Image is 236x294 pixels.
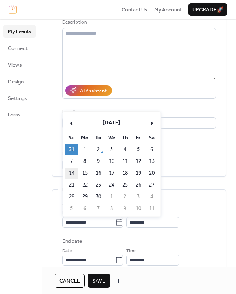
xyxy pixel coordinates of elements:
td: 22 [79,179,91,190]
td: 19 [132,168,145,179]
td: 1 [79,144,91,155]
td: 11 [119,156,131,167]
th: [DATE] [79,115,145,131]
span: Views [8,61,22,69]
td: 7 [65,156,78,167]
td: 18 [119,168,131,179]
td: 27 [146,179,158,190]
th: We [105,132,118,143]
td: 10 [105,156,118,167]
th: Tu [92,132,105,143]
span: Settings [8,94,27,102]
td: 9 [119,203,131,214]
td: 6 [146,144,158,155]
td: 2 [119,191,131,202]
div: AI Assistant [80,87,107,95]
td: 30 [92,191,105,202]
span: Date [62,247,72,255]
div: Location [62,108,214,116]
div: Description [62,18,214,26]
td: 24 [105,179,118,190]
a: Connect [3,42,36,54]
a: My Events [3,25,36,37]
td: 13 [146,156,158,167]
td: 11 [146,203,158,214]
td: 4 [146,191,158,202]
td: 16 [92,168,105,179]
td: 9 [92,156,105,167]
td: 20 [146,168,158,179]
td: 6 [79,203,91,214]
th: Th [119,132,131,143]
td: 10 [132,203,145,214]
td: 1 [105,191,118,202]
span: Connect [8,44,28,52]
td: 21 [65,179,78,190]
button: Upgrade🚀 [188,3,227,16]
th: Fr [132,132,145,143]
td: 31 [65,144,78,155]
span: ‹ [66,115,77,131]
span: Cancel [59,277,80,285]
img: logo [9,5,17,14]
a: Design [3,75,36,88]
td: 5 [132,144,145,155]
a: Contact Us [122,6,147,13]
div: End date [62,237,82,245]
button: Cancel [55,274,85,288]
td: 8 [79,156,91,167]
td: 28 [65,191,78,202]
td: 2 [92,144,105,155]
td: 5 [65,203,78,214]
td: 7 [92,203,105,214]
th: Mo [79,132,91,143]
a: Views [3,58,36,71]
td: 12 [132,156,145,167]
td: 26 [132,179,145,190]
span: Contact Us [122,6,147,14]
td: 3 [132,191,145,202]
th: Sa [146,132,158,143]
span: Time [126,247,136,255]
th: Su [65,132,78,143]
span: Upgrade 🚀 [192,6,223,14]
button: Save [88,274,110,288]
td: 17 [105,168,118,179]
td: 25 [119,179,131,190]
td: 3 [105,144,118,155]
td: 14 [65,168,78,179]
td: 23 [92,179,105,190]
span: Save [92,277,105,285]
button: AI Assistant [65,85,112,96]
a: My Account [154,6,182,13]
td: 29 [79,191,91,202]
a: Settings [3,92,36,104]
td: 4 [119,144,131,155]
span: My Account [154,6,182,14]
span: Design [8,78,24,86]
td: 15 [79,168,91,179]
a: Form [3,108,36,121]
span: Form [8,111,20,119]
td: 8 [105,203,118,214]
span: My Events [8,28,31,35]
span: › [146,115,158,131]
